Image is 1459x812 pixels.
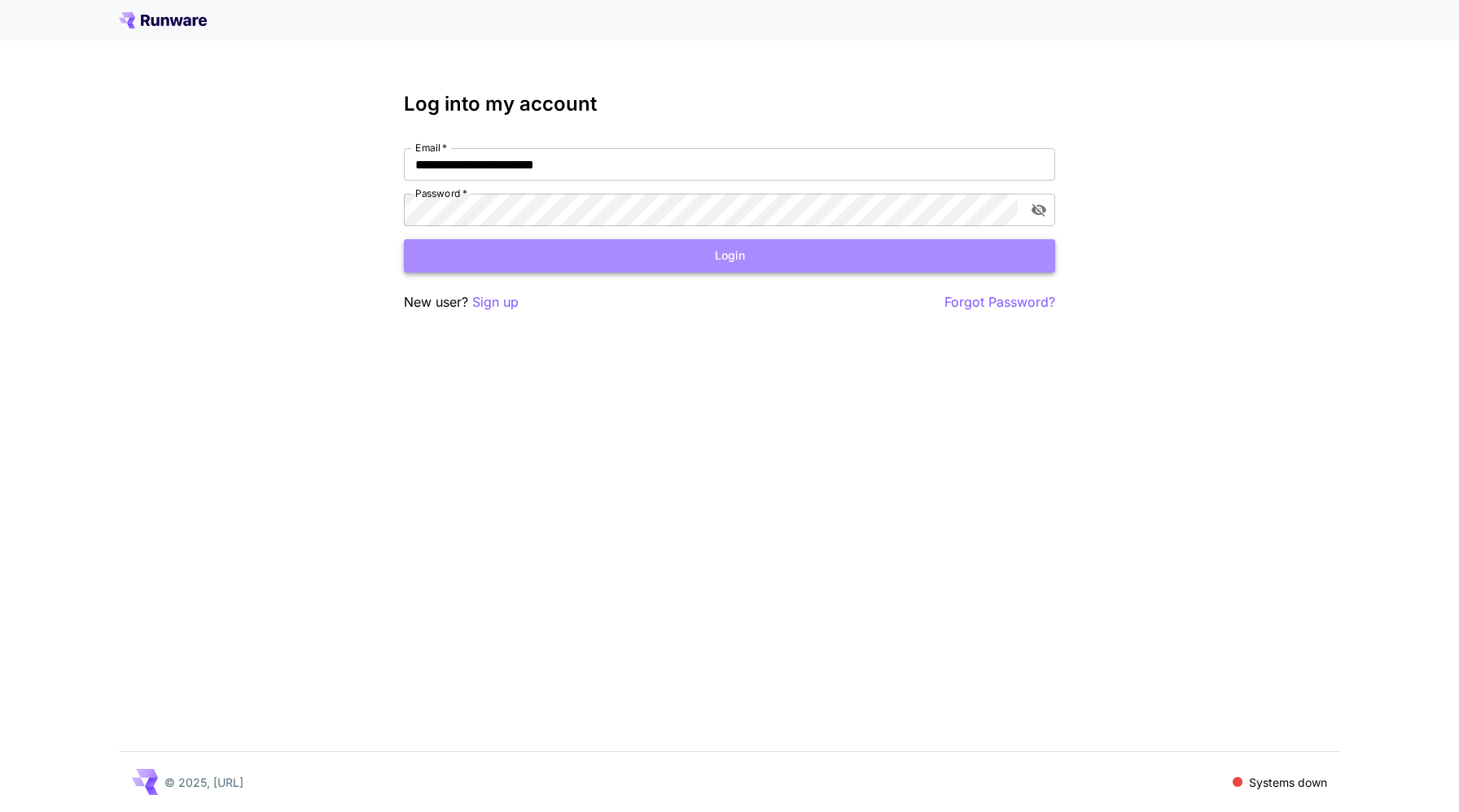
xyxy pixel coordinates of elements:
button: Forgot Password? [944,292,1055,312]
p: © 2025, [URL] [164,774,243,791]
label: Email [415,141,447,155]
button: Sign up [472,292,519,312]
p: Systems down [1249,774,1327,791]
label: Password [415,186,467,200]
button: toggle password visibility [1024,195,1054,225]
button: Login [404,239,1055,273]
h3: Log into my account [404,93,1055,116]
p: New user? [404,292,519,312]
